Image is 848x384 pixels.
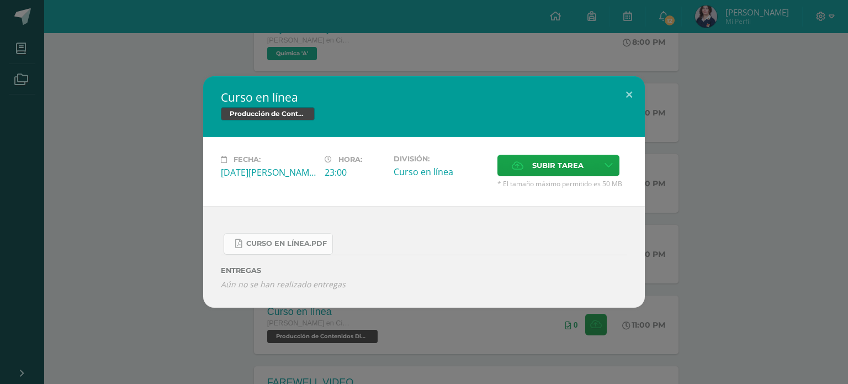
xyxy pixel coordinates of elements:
div: [DATE][PERSON_NAME] [221,166,316,178]
a: Curso en línea.pdf [224,233,333,255]
span: Curso en línea.pdf [246,239,327,248]
span: Hora: [338,155,362,164]
span: * El tamaño máximo permitido es 50 MB [497,179,627,188]
label: ENTREGAS [221,266,627,275]
i: Aún no se han realizado entregas [221,279,627,290]
div: 23:00 [325,166,385,178]
span: Producción de Contenidos Digitales [221,107,315,120]
span: Fecha: [234,155,261,164]
h2: Curso en línea [221,90,627,105]
span: Subir tarea [532,155,584,176]
div: Curso en línea [394,166,489,178]
label: División: [394,155,489,163]
button: Close (Esc) [613,76,645,114]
